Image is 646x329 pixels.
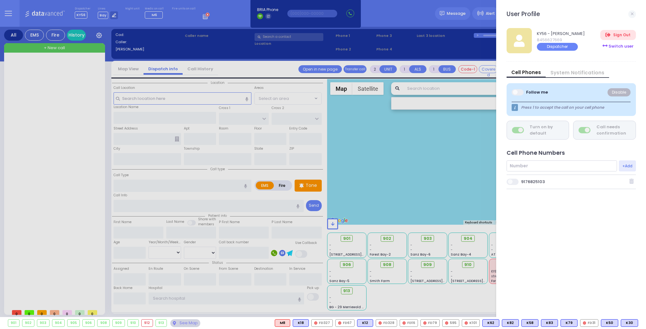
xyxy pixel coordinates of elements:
div: ALS KJ [275,319,290,327]
img: red-radio-icon.svg [338,321,341,325]
div: BLS [293,319,309,327]
div: BLS [601,319,618,327]
img: red-radio-icon.svg [465,321,468,325]
span: Press 1 to accept the call on your cell phone [521,105,604,110]
img: red-radio-icon.svg [314,321,317,325]
a: KY56 - [PERSON_NAME] 8456627669 [537,31,585,43]
div: FD31 [580,319,598,327]
div: K83 [541,319,558,327]
div: 908 [97,320,109,326]
div: BLS [482,319,499,327]
div: 910 [128,320,139,326]
div: 595 [442,319,459,327]
div: Switch user [600,41,636,51]
span: 8456627669 [537,37,585,43]
div: BLS [502,319,519,327]
div: FD16 [400,319,418,327]
h3: User Profile [507,10,540,18]
div: 904 [52,320,65,326]
div: Call needs confirmation [596,124,631,136]
img: red-radio-icon.svg [379,321,382,325]
a: Sign Out [600,30,636,40]
div: FD327 [311,319,333,327]
div: BLS [357,319,373,327]
div: BLS [621,319,638,327]
div: K30 [621,319,638,327]
div: K12 [357,319,373,327]
div: K79 [561,319,578,327]
div: K62 [482,319,499,327]
div: 905 [68,320,79,326]
div: Dispatcher [537,43,578,51]
input: Number [507,160,617,171]
div: K50 [601,319,618,327]
img: red-radio-icon.svg [445,321,448,325]
a: System Notifications [546,69,609,76]
div: M8 [275,319,290,327]
div: BLS [561,319,578,327]
div: 903 [37,320,49,326]
img: red-radio-icon.svg [423,321,426,325]
div: BLS [521,319,538,327]
div: BLS [541,319,558,327]
div: 913 [156,320,167,326]
button: +Add [619,160,636,171]
span: KY56 - [PERSON_NAME] [537,31,585,37]
div: FD67 [335,319,355,327]
h4: Cell Phone Numbers [507,150,565,156]
div: Turn on by default [530,124,561,136]
div: K82 [502,319,519,327]
a: Cell Phones [507,69,546,76]
div: Follow me [526,89,548,95]
div: K101 [462,319,480,327]
div: 912 [142,320,153,326]
div: 901 [8,320,19,326]
div: See map [170,319,200,327]
div: Disable [608,88,631,97]
img: red-radio-icon.svg [583,321,586,325]
div: 906 [83,320,95,326]
img: red-radio-icon.svg [402,321,406,325]
div: FD328 [376,319,397,327]
div: 902 [22,320,34,326]
div: K18 [293,319,309,327]
div: K58 [521,319,538,327]
div: 9176825103 [521,179,545,185]
div: FD79 [420,319,440,327]
div: 909 [113,320,125,326]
